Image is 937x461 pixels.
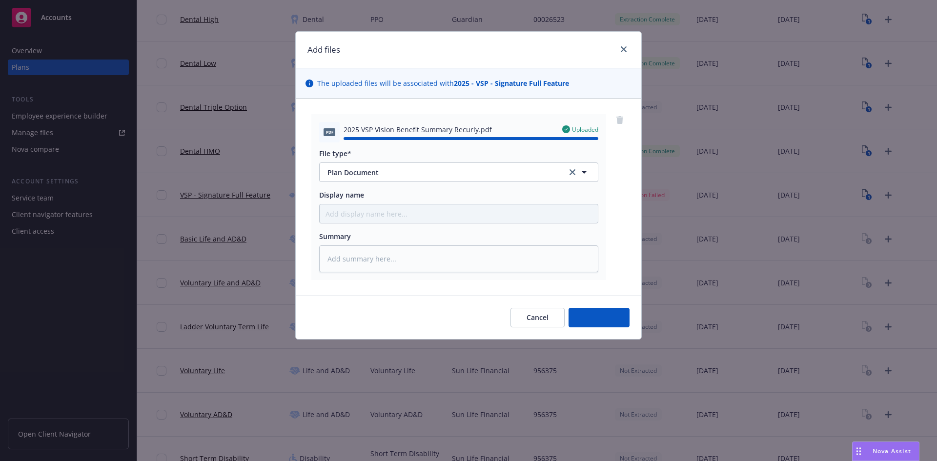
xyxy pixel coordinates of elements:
button: Cancel [510,308,565,327]
span: File type* [319,149,351,158]
span: pdf [324,128,335,136]
button: Nova Assist [852,441,919,461]
h1: Add files [307,43,340,56]
a: remove [614,114,626,126]
button: Add files [569,308,630,327]
a: close [618,43,630,55]
span: 2025 VSP Vision Benefit Summary Recurly.pdf [344,124,492,135]
span: Uploaded [572,125,598,134]
button: Plan Documentclear selection [319,162,598,182]
span: Nova Assist [873,447,911,455]
span: Add files [585,313,613,322]
span: Display name [319,190,364,200]
span: The uploaded files will be associated with [317,78,569,88]
strong: 2025 - VSP - Signature Full Feature [454,79,569,88]
span: Plan Document [327,167,553,178]
span: Cancel [527,313,549,322]
div: Drag to move [853,442,865,461]
a: clear selection [567,166,578,178]
span: Summary [319,232,351,241]
input: Add display name here... [320,204,598,223]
